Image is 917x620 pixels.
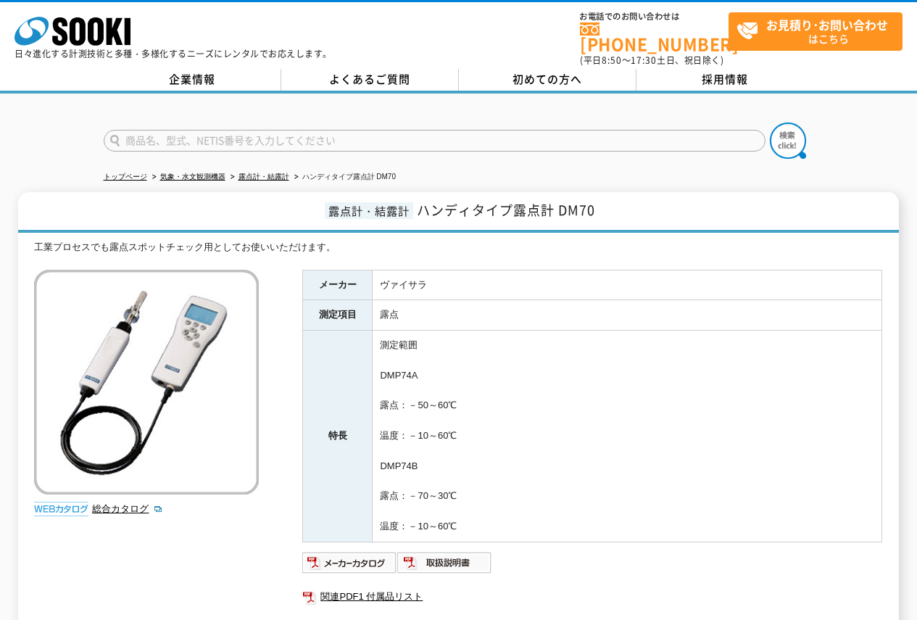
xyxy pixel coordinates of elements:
[417,200,595,220] span: ハンディタイプ露点計 DM70
[104,130,765,152] input: 商品名、型式、NETIS番号を入力してください
[325,202,413,219] span: 露点計・結露計
[736,13,902,49] span: はこちら
[104,69,281,91] a: 企業情報
[281,69,459,91] a: よくあるご質問
[373,270,882,300] td: ヴァイサラ
[303,331,373,542] th: 特長
[104,173,147,181] a: トップページ
[459,69,636,91] a: 初めての方へ
[303,300,373,331] th: 測定項目
[770,123,806,159] img: btn_search.png
[373,331,882,542] td: 測定範囲 DMP74A 露点：－50～60℃ 温度：－10～60℃ DMP74B 露点：－70～30℃ 温度：－10～60℃
[602,54,622,67] span: 8:50
[291,170,396,185] li: ハンディタイプ露点計 DM70
[92,503,163,514] a: 総合カタログ
[34,270,259,495] img: ハンディタイプ露点計 DM70
[238,173,289,181] a: 露点計・結露計
[160,173,225,181] a: 気象・水文観測機器
[729,12,903,51] a: お見積り･お問い合わせはこちら
[373,300,882,331] td: 露点
[14,49,332,58] p: 日々進化する計測技術と多種・多様化するニーズにレンタルでお応えします。
[302,561,397,571] a: メーカーカタログ
[580,12,729,21] span: お電話でのお問い合わせは
[766,16,888,33] strong: お見積り･お問い合わせ
[513,71,582,87] span: 初めての方へ
[34,502,88,516] img: webカタログ
[397,561,492,571] a: 取扱説明書
[636,69,814,91] a: 採用情報
[34,240,882,255] div: 工業プロセスでも露点スポットチェック用としてお使いいただけます。
[397,551,492,574] img: 取扱説明書
[580,22,729,52] a: [PHONE_NUMBER]
[303,270,373,300] th: メーカー
[580,54,723,67] span: (平日 ～ 土日、祝日除く)
[631,54,657,67] span: 17:30
[302,587,882,606] a: 関連PDF1 付属品リスト
[302,551,397,574] img: メーカーカタログ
